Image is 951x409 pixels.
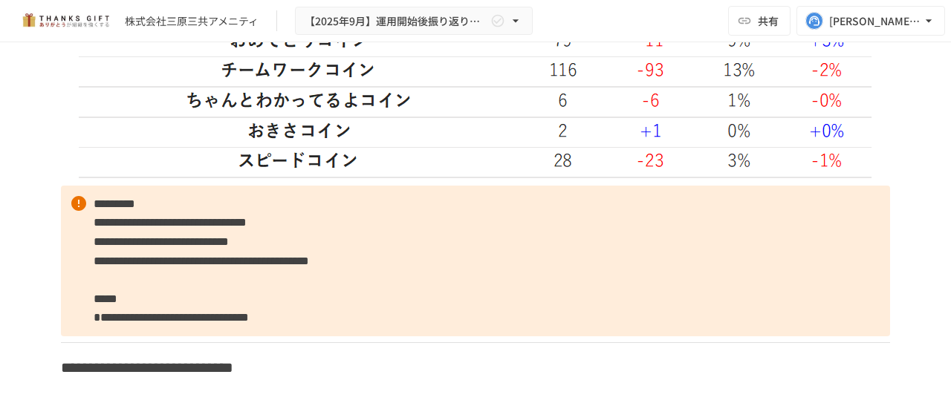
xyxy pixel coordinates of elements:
[758,13,779,29] span: 共有
[125,13,259,29] div: 株式会社三原三共アメニティ
[829,12,921,30] div: [PERSON_NAME][EMAIL_ADDRESS][DOMAIN_NAME]
[728,6,791,36] button: 共有
[305,12,487,30] span: 【2025年9月】運用開始後振り返りミーティング
[295,7,533,36] button: 【2025年9月】運用開始後振り返りミーティング
[18,9,113,33] img: mMP1OxWUAhQbsRWCurg7vIHe5HqDpP7qZo7fRoNLXQh
[796,6,945,36] button: [PERSON_NAME][EMAIL_ADDRESS][DOMAIN_NAME]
